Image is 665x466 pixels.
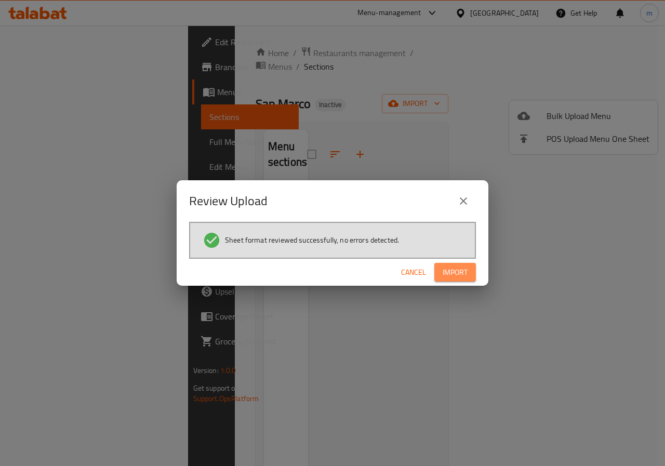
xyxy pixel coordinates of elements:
[401,266,426,279] span: Cancel
[443,266,468,279] span: Import
[225,235,399,245] span: Sheet format reviewed successfully, no errors detected.
[397,263,430,282] button: Cancel
[451,189,476,214] button: close
[189,193,268,209] h2: Review Upload
[434,263,476,282] button: Import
